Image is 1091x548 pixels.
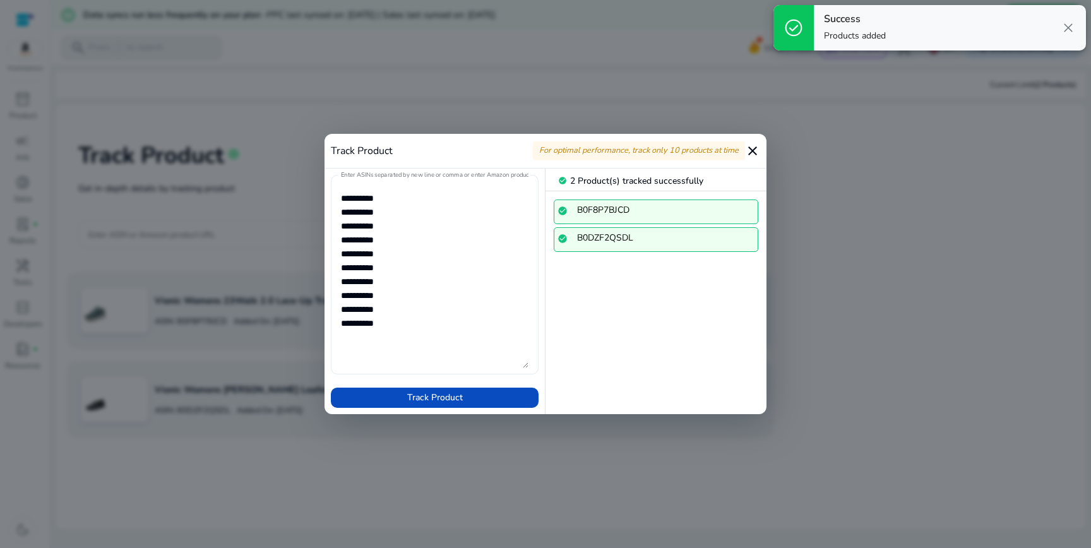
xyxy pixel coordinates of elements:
[1061,20,1076,35] span: close
[558,174,567,188] mat-icon: check_circle
[784,18,804,38] span: check_circle
[341,170,559,179] mat-label: Enter ASINs separated by new line or comma or enter Amazon product page URL
[557,231,568,246] mat-icon: check_circle
[331,145,393,157] h4: Track Product
[745,143,760,158] mat-icon: close
[824,13,886,25] h4: Success
[407,391,463,404] span: Track Product
[557,203,568,218] mat-icon: check_circle
[577,203,754,217] div: B0F8P7BJCD
[570,175,703,187] span: 2 Product(s) tracked successfully
[331,388,539,408] button: Track Product
[539,145,739,156] span: For optimal performance, track only 10 products at time
[577,231,754,244] div: B0DZF2QSDL
[824,30,886,42] p: Products added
